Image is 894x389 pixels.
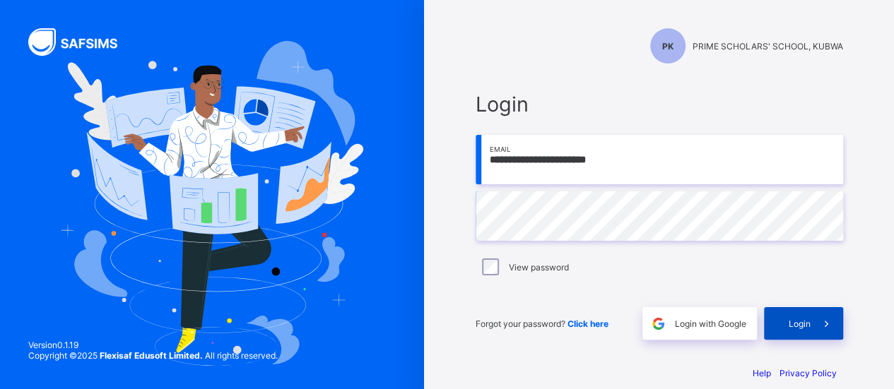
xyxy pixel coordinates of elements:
[509,262,569,273] label: View password
[476,92,843,116] span: Login
[28,28,134,56] img: SAFSIMS Logo
[650,316,666,332] img: google.396cfc9801f0270233282035f929180a.svg
[28,340,278,350] span: Version 0.1.19
[61,41,363,366] img: Hero Image
[100,350,203,361] strong: Flexisaf Edusoft Limited.
[789,318,811,329] span: Login
[567,318,608,329] a: Click here
[476,318,608,329] span: Forgot your password?
[780,368,837,378] a: Privacy Policy
[662,41,674,52] span: PK
[693,41,843,52] span: PRIME SCHOLARS' SCHOOL, KUBWA
[675,318,746,329] span: Login with Google
[753,368,771,378] a: Help
[28,350,278,361] span: Copyright © 2025 All rights reserved.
